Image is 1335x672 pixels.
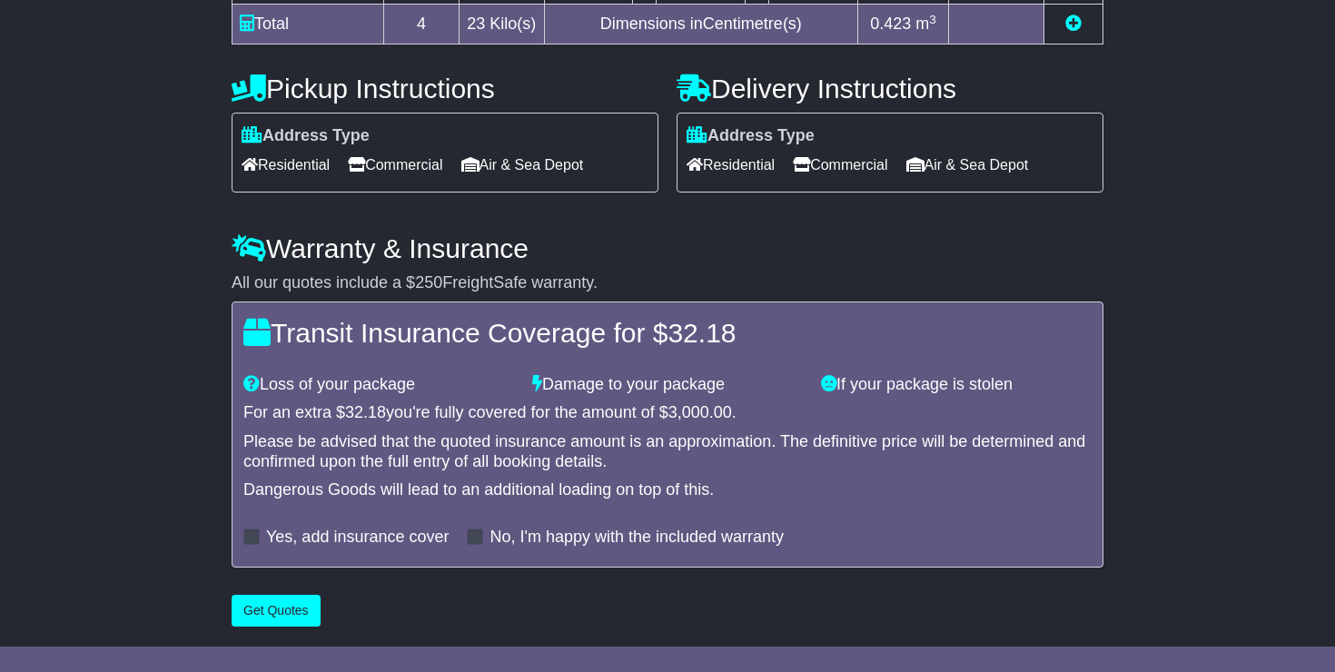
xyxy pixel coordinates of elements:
[415,273,442,292] span: 250
[242,151,330,179] span: Residential
[461,151,584,179] span: Air & Sea Depot
[677,74,1103,104] h4: Delivery Instructions
[232,595,321,627] button: Get Quotes
[243,318,1092,348] h4: Transit Insurance Coverage for $
[345,403,386,421] span: 32.18
[687,126,815,146] label: Address Type
[929,13,936,26] sup: 3
[232,74,658,104] h4: Pickup Instructions
[812,375,1101,395] div: If your package is stolen
[544,5,857,44] td: Dimensions in Centimetre(s)
[348,151,442,179] span: Commercial
[232,233,1103,263] h4: Warranty & Insurance
[243,403,1092,423] div: For an extra $ you're fully covered for the amount of $ .
[1065,15,1082,33] a: Add new item
[793,151,887,179] span: Commercial
[459,5,544,44] td: Kilo(s)
[243,480,1092,500] div: Dangerous Goods will lead to an additional loading on top of this.
[234,375,523,395] div: Loss of your package
[266,528,449,548] label: Yes, add insurance cover
[523,375,812,395] div: Damage to your package
[467,15,485,33] span: 23
[906,151,1029,179] span: Air & Sea Depot
[667,318,736,348] span: 32.18
[668,403,732,421] span: 3,000.00
[489,528,784,548] label: No, I'm happy with the included warranty
[242,126,370,146] label: Address Type
[870,15,911,33] span: 0.423
[384,5,460,44] td: 4
[915,15,936,33] span: m
[232,273,1103,293] div: All our quotes include a $ FreightSafe warranty.
[243,432,1092,471] div: Please be advised that the quoted insurance amount is an approximation. The definitive price will...
[232,5,384,44] td: Total
[687,151,775,179] span: Residential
